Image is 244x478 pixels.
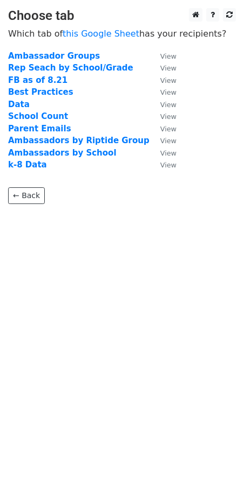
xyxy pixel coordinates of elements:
[8,124,71,133] a: Parent Emails
[8,51,100,61] a: Ambassador Groups
[150,51,177,61] a: View
[150,111,177,121] a: View
[150,87,177,97] a: View
[160,137,177,145] small: View
[63,29,139,39] a: this Google Sheet
[8,136,150,145] a: Ambassadors by Riptide Group
[8,100,30,109] a: Data
[150,100,177,109] a: View
[8,8,236,24] h3: Choose tab
[8,63,133,73] a: Rep Seach by School/Grade
[160,149,177,157] small: View
[8,187,45,204] a: ← Back
[150,136,177,145] a: View
[150,124,177,133] a: View
[160,113,177,121] small: View
[160,101,177,109] small: View
[8,160,47,170] a: k-8 Data
[160,52,177,60] small: View
[8,148,117,158] a: Ambassadors by School
[150,148,177,158] a: View
[8,75,67,85] a: FB as of 8.21
[160,76,177,85] small: View
[160,64,177,72] small: View
[160,161,177,169] small: View
[160,88,177,96] small: View
[150,63,177,73] a: View
[160,125,177,133] small: View
[150,160,177,170] a: View
[8,111,68,121] a: School Count
[8,87,73,97] a: Best Practices
[8,28,236,39] p: Which tab of has your recipients?
[150,75,177,85] a: View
